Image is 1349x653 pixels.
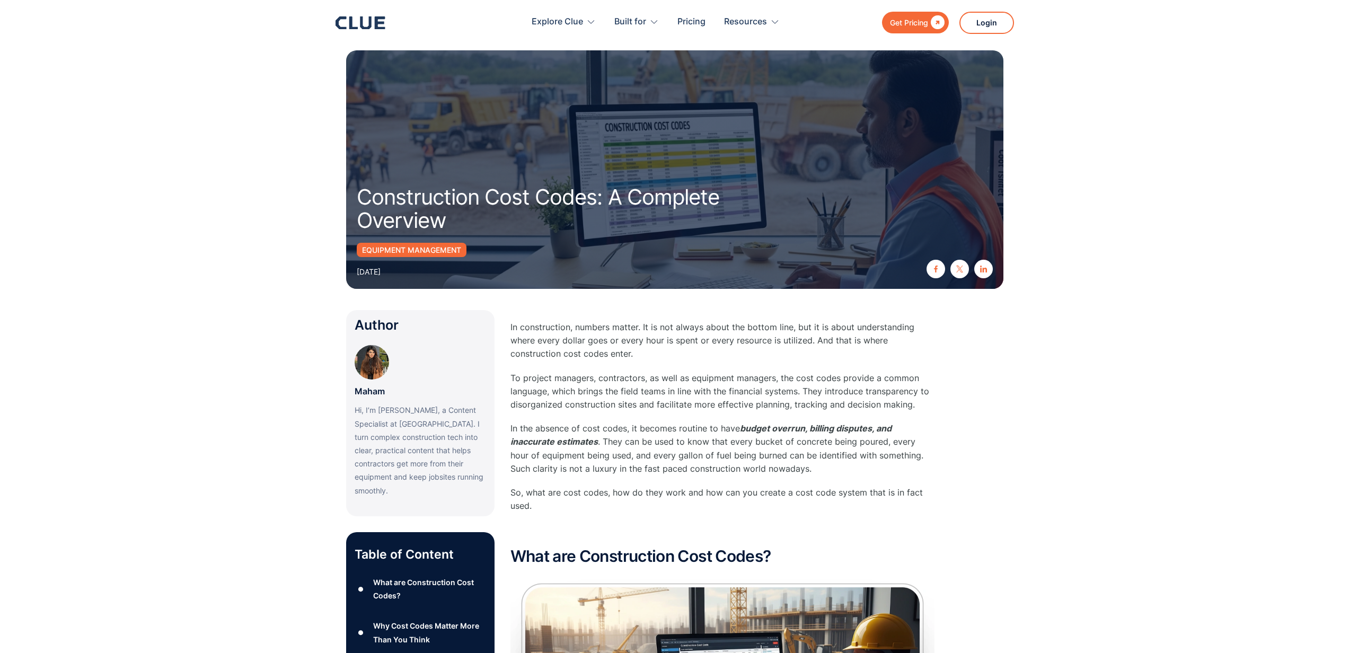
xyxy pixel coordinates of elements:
img: facebook icon [932,266,939,272]
p: Table of Content [355,546,486,563]
p: In the absence of cost codes, it becomes routine to have . They can be used to know that every bu... [510,422,934,475]
h1: Construction Cost Codes: A Complete Overview [357,186,802,232]
p: In construction, numbers matter. It is not always about the bottom line, but it is about understa... [510,321,934,361]
div: Explore Clue [532,5,596,39]
div: ● [355,581,367,597]
div: Resources [724,5,767,39]
p: Hi, I’m [PERSON_NAME], a Content Specialist at [GEOGRAPHIC_DATA]. I turn complex construction tec... [355,403,486,497]
div:  [928,16,945,29]
a: ●What are Construction Cost Codes? [355,576,486,602]
a: Pricing [677,5,706,39]
img: linkedin icon [980,266,987,272]
div: ● [355,625,367,641]
div: Resources [724,5,780,39]
em: budget overrun, billing disputes, and inaccurate estimates [510,423,892,447]
img: Maham [355,345,389,380]
div: What are Construction Cost Codes? [373,576,486,602]
div: Built for [614,5,646,39]
div: Explore Clue [532,5,583,39]
div: [DATE] [357,265,381,278]
a: Get Pricing [882,12,949,33]
div: Get Pricing [890,16,928,29]
h2: What are Construction Cost Codes? [510,548,934,565]
a: Equipment Management [357,243,466,257]
p: ‍ [510,523,934,536]
p: So, what are cost codes, how do they work and how can you create a cost code system that is in fa... [510,486,934,513]
div: Why Cost Codes Matter More Than You Think [373,619,486,646]
div: Author [355,319,486,332]
a: Login [959,12,1014,34]
a: ●Why Cost Codes Matter More Than You Think [355,619,486,646]
p: Maham [355,385,385,398]
p: To project managers, contractors, as well as equipment managers, the cost codes provide a common ... [510,372,934,412]
div: Built for [614,5,659,39]
img: twitter X icon [956,266,963,272]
